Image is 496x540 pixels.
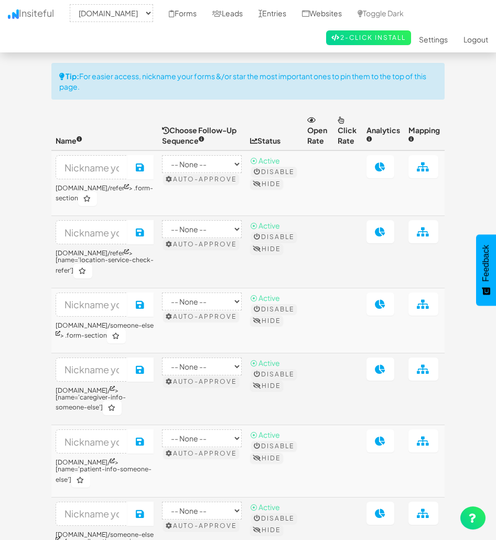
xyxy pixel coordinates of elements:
[303,110,333,150] th: Open Rate
[250,358,280,368] span: ⦿ Active
[251,369,297,380] button: Disable
[56,249,129,257] a: [DOMAIN_NAME]/refer
[411,26,456,52] a: Settings
[163,376,239,387] button: Auto-approve
[163,311,239,322] button: Auto-approve
[56,155,128,179] input: Nickname your form (internal use only)
[251,232,297,242] button: Disable
[251,167,297,177] button: Disable
[56,502,128,526] input: Nickname your form (internal use only)
[251,513,297,524] button: Disable
[51,63,445,100] div: For easier access, nickname your forms &/or star the most important ones to pin them to the top o...
[8,9,19,19] img: icon.png
[250,156,280,165] span: ⦿ Active
[56,250,154,278] h6: > [name='location-service-check-refer']
[56,220,128,244] input: Nickname your form (internal use only)
[163,448,239,459] button: Auto-approve
[250,525,283,535] button: Hide
[251,441,297,451] button: Disable
[250,316,283,326] button: Hide
[56,387,154,415] h6: > [name='caregiver-info-someone-else']
[163,239,239,250] button: Auto-approve
[408,125,440,145] span: Mapping
[366,125,400,145] span: Analytics
[250,221,280,230] span: ⦿ Active
[56,322,154,343] h6: > .form-section
[251,304,297,315] button: Disable
[250,430,280,439] span: ⦿ Active
[162,125,236,145] span: Choose Follow-Up Sequence
[56,185,154,206] h6: > .form-section
[481,245,491,282] span: Feedback
[456,26,496,52] a: Logout
[56,136,82,145] span: Name
[250,502,280,512] span: ⦿ Active
[326,30,411,45] a: 2-Click Install
[333,110,362,150] th: Click Rate
[66,71,79,81] strong: Tip:
[56,386,115,394] a: [DOMAIN_NAME]/
[56,321,154,339] a: [DOMAIN_NAME]/someone-else
[163,174,239,185] button: Auto-approve
[250,293,280,303] span: ⦿ Active
[246,110,303,150] th: Status
[56,184,129,192] a: [DOMAIN_NAME]/refer
[56,293,128,317] input: Nickname your form (internal use only)
[250,179,283,189] button: Hide
[476,234,496,306] button: Feedback - Show survey
[56,429,128,453] input: Nickname your form (internal use only)
[56,358,128,382] input: Nickname your form (internal use only)
[56,458,115,466] a: [DOMAIN_NAME]/
[250,244,283,254] button: Hide
[163,521,239,531] button: Auto-approve
[250,453,283,463] button: Hide
[56,459,154,487] h6: > [name='patient-info-someone-else']
[250,381,283,391] button: Hide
